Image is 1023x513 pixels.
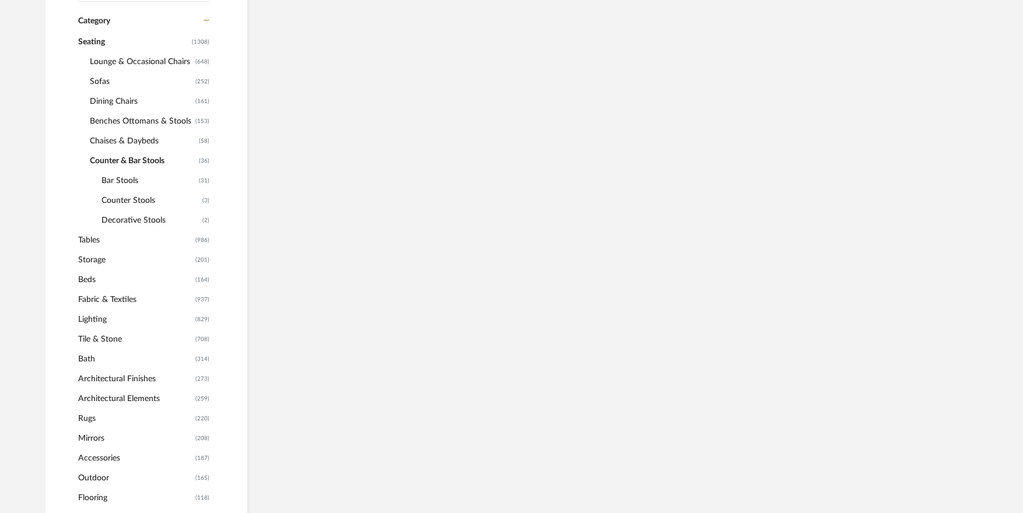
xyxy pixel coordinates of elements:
span: (986) [195,231,209,250]
span: Lounge & Occasional Chairs [90,52,192,72]
span: Dining Chairs [90,92,192,111]
span: (201) [195,251,209,269]
span: (187) [195,449,209,468]
span: Tables [78,230,192,250]
span: Mirrors [78,428,192,448]
span: (3) [202,191,209,210]
span: Lighting [78,310,192,329]
span: Bar Stools [101,171,196,191]
span: Seating [78,32,189,52]
span: (31) [199,171,209,190]
span: Benches Ottomans & Stools [90,111,192,131]
span: (829) [195,310,209,329]
span: (252) [195,72,209,91]
span: (220) [195,409,209,428]
span: Rugs [78,409,192,428]
span: Flooring [78,488,192,508]
span: (314) [195,350,209,368]
span: (165) [195,469,209,487]
span: (2) [202,211,209,230]
span: (1308) [192,33,209,51]
span: Chaises & Daybeds [90,131,196,151]
span: (161) [195,92,209,111]
span: Architectural Elements [78,389,192,409]
span: (273) [195,370,209,388]
span: Counter & Bar Stools [90,151,196,171]
span: Tile & Stone [78,329,192,349]
span: Accessories [78,448,192,468]
span: Sofas [90,72,192,92]
span: (708) [195,330,209,349]
span: (208) [195,429,209,448]
span: (164) [195,270,209,289]
span: (153) [195,112,209,131]
span: (259) [195,389,209,408]
span: Fabric & Textiles [78,290,192,310]
span: Beds [78,270,192,290]
span: Category [78,16,110,26]
span: (648) [195,52,209,71]
span: (118) [195,489,209,507]
span: Architectural Finishes [78,369,192,389]
span: (58) [199,132,209,150]
span: Counter Stools [101,191,199,210]
span: Outdoor [78,468,192,488]
span: Decorative Stools [101,210,199,230]
span: (36) [199,152,209,170]
span: (937) [195,290,209,309]
span: Bath [78,349,192,369]
span: Storage [78,250,192,270]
